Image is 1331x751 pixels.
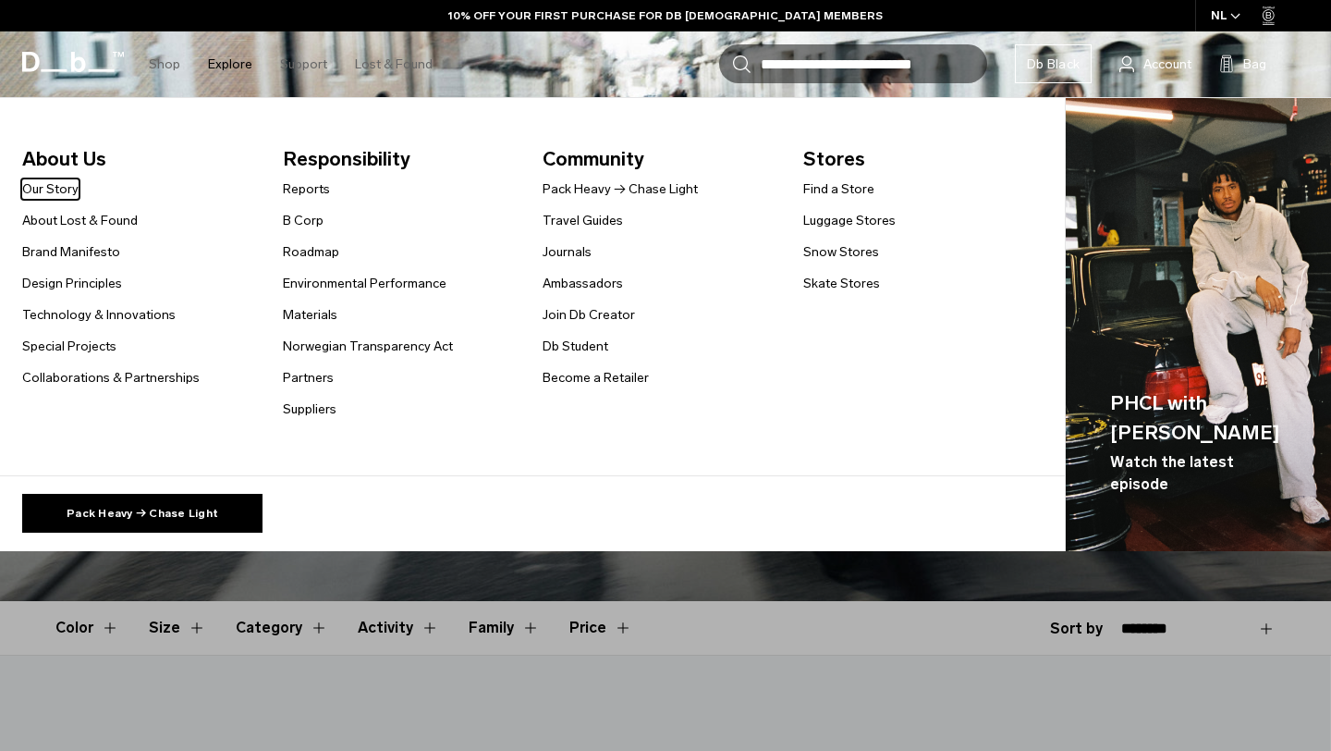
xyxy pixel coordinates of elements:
a: Snow Stores [803,242,879,262]
a: Design Principles [22,274,122,293]
span: Account [1143,55,1191,74]
a: Explore [208,31,252,97]
a: Become a Retailer [543,368,649,388]
button: Bag [1219,53,1266,75]
span: About Us [22,144,253,174]
a: Pack Heavy → Chase Light [543,179,698,199]
a: B Corp [283,211,324,230]
a: Environmental Performance [283,274,446,293]
a: Db Black [1015,44,1092,83]
a: Skate Stores [803,274,880,293]
a: Collaborations & Partnerships [22,368,200,388]
span: Responsibility [283,144,514,174]
a: Db Student [543,337,608,356]
a: Brand Manifesto [22,242,120,262]
a: Technology & Innovations [22,305,176,325]
a: Partners [283,368,334,388]
img: Db [1066,98,1331,552]
span: Community [543,144,774,174]
span: Bag [1243,55,1266,74]
nav: Main Navigation [135,31,446,97]
a: Luggage Stores [803,211,896,230]
a: Our Story [22,179,79,199]
a: 10% OFF YOUR FIRST PURCHASE FOR DB [DEMOGRAPHIC_DATA] MEMBERS [448,7,883,24]
a: Join Db Creator [543,305,635,325]
a: Materials [283,305,337,325]
a: Lost & Found [355,31,433,97]
a: Suppliers [283,400,336,419]
span: Watch the latest episode [1110,451,1287,496]
a: PHCL with [PERSON_NAME] Watch the latest episode Db [1066,98,1331,552]
a: Support [280,31,327,97]
a: Find a Store [803,179,874,199]
a: Pack Heavy → Chase Light [22,494,263,533]
a: Norwegian Transparency Act [283,337,453,356]
a: Special Projects [22,337,116,356]
span: PHCL with [PERSON_NAME] [1110,388,1287,447]
a: Roadmap [283,242,339,262]
a: About Lost & Found [22,211,138,230]
a: Account [1119,53,1191,75]
span: Stores [803,144,1034,174]
a: Shop [149,31,180,97]
a: Travel Guides [543,211,623,230]
a: Journals [543,242,592,262]
a: Reports [283,179,330,199]
a: Ambassadors [543,274,623,293]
